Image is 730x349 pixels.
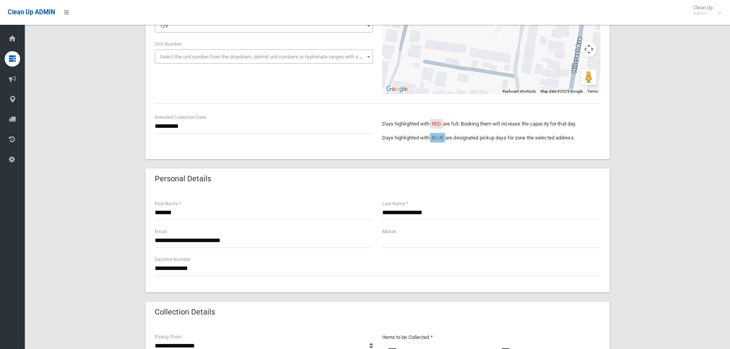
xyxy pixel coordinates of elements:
[581,41,597,57] button: Map camera controls
[160,54,376,60] span: Select the unit number from the dropdown, delimit unit numbers or hyphenate ranges with a comma
[693,10,713,16] small: Admin
[382,333,600,342] p: Items to be Collected *
[384,84,410,94] img: Google
[145,304,224,320] header: Collection Details
[382,133,600,143] p: Days highlighted with are designated pickup days for zone the selected address.
[540,89,583,93] span: Map data ©2025 Google
[160,23,168,29] span: 129
[503,89,536,94] button: Keyboard shortcuts
[432,135,443,141] span: BLUE
[145,171,221,186] header: Personal Details
[382,119,600,129] p: Days highlighted with are full. Booking them will increase the capacity for that day.
[587,89,598,93] a: Terms (opens in new tab)
[488,17,503,36] div: 129 Greenacre Road, GREENACRE NSW 2190
[581,69,597,85] button: Drag Pegman onto the map to open Street View
[432,121,441,127] span: RED
[157,21,371,31] span: 129
[384,84,410,94] a: Open this area in Google Maps (opens a new window)
[8,9,55,16] span: Clean Up ADMIN
[689,5,720,16] span: Clean Up
[155,19,373,33] span: 129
